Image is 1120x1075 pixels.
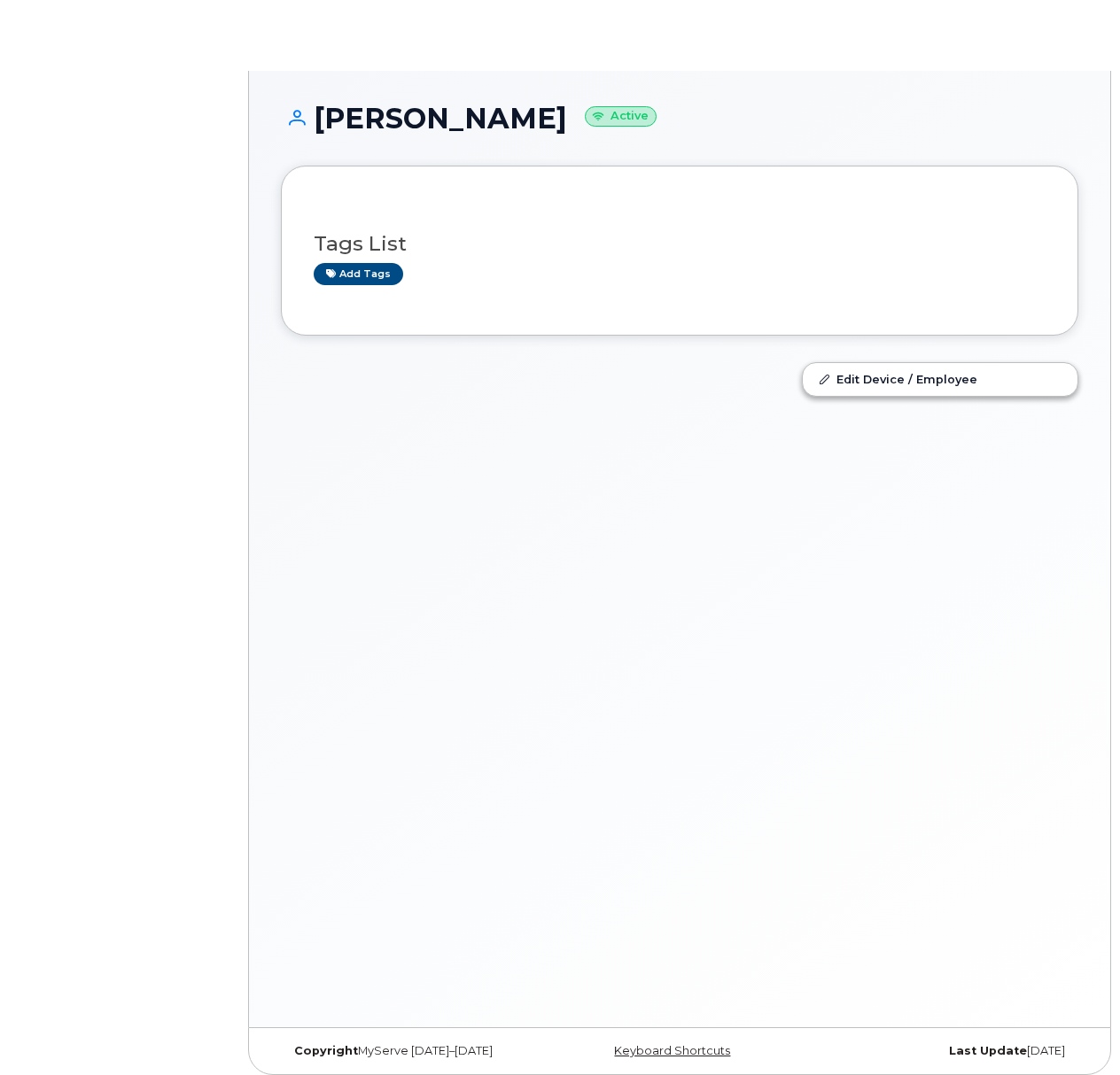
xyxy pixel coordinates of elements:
[585,106,657,127] small: Active
[281,103,1078,134] h1: [PERSON_NAME]
[314,263,403,285] a: Add tags
[949,1044,1027,1057] strong: Last Update
[813,1044,1078,1058] div: [DATE]
[614,1044,730,1057] a: Keyboard Shortcuts
[314,233,1046,255] h3: Tags List
[281,1044,547,1058] div: MyServe [DATE]–[DATE]
[294,1044,358,1057] strong: Copyright
[803,363,1077,395] a: Edit Device / Employee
